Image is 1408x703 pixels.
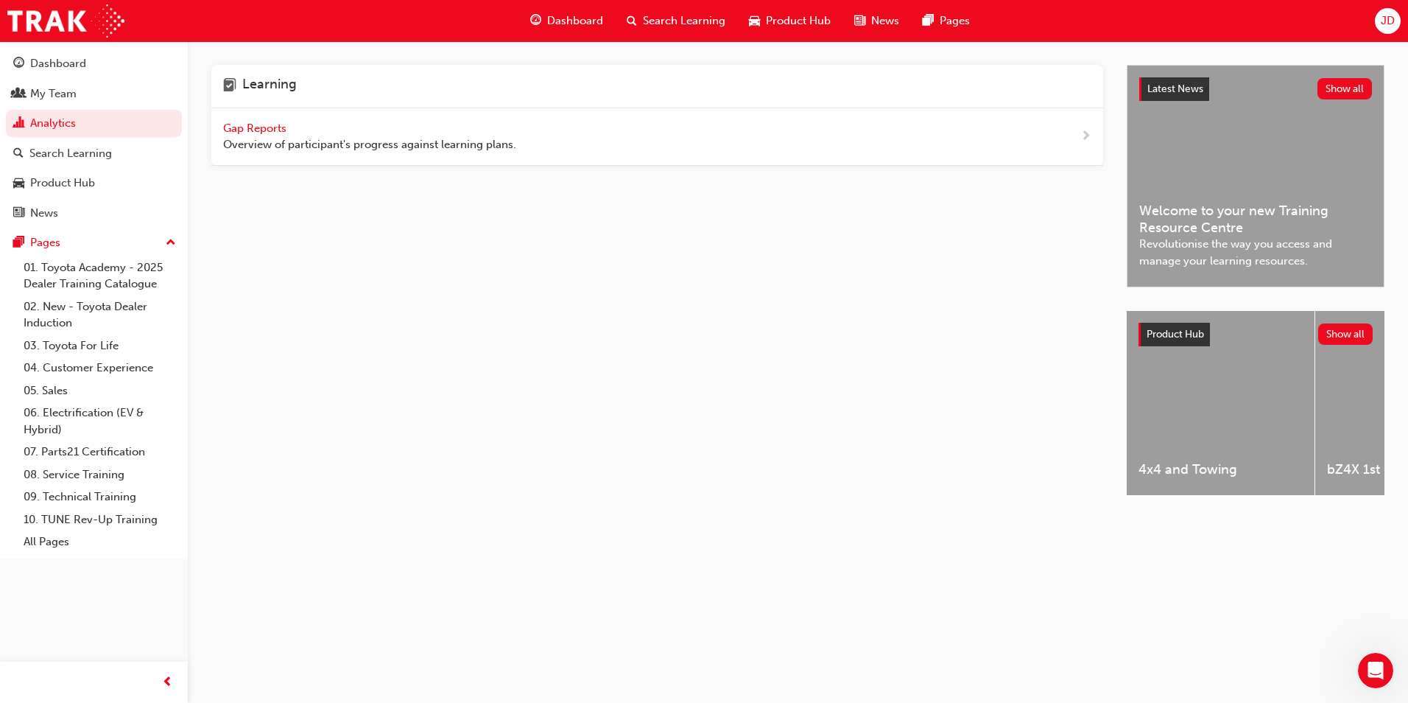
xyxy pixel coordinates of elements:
[223,136,516,153] span: Overview of participant's progress against learning plans.
[30,205,58,222] div: News
[18,335,182,357] a: 03. Toyota For Life
[1358,653,1393,688] iframe: Intercom live chat
[18,357,182,380] a: 04. Customer Experience
[6,50,182,77] a: Dashboard
[18,295,182,335] a: 02. New - Toyota Dealer Induction
[627,12,637,30] span: search-icon
[13,117,24,130] span: chart-icon
[18,380,182,402] a: 05. Sales
[615,6,737,36] a: search-iconSearch Learning
[18,402,182,441] a: 06. Electrification (EV & Hybrid)
[923,12,934,30] span: pages-icon
[1127,65,1384,287] a: Latest NewsShow allWelcome to your new Training Resource CentreRevolutionise the way you access a...
[242,77,297,96] h4: Learning
[518,6,615,36] a: guage-iconDashboard
[1317,78,1373,99] button: Show all
[13,147,24,161] span: search-icon
[223,122,289,135] span: Gap Reports
[13,177,24,190] span: car-icon
[18,256,182,295] a: 01. Toyota Academy - 2025 Dealer Training Catalogue
[6,200,182,227] a: News
[18,441,182,464] a: 07. Parts21 Certification
[1375,8,1401,34] button: JD
[13,57,24,71] span: guage-icon
[1138,323,1373,346] a: Product HubShow all
[547,13,603,29] span: Dashboard
[6,229,182,256] button: Pages
[13,207,24,220] span: news-icon
[18,508,182,531] a: 10. TUNE Rev-Up Training
[854,12,865,30] span: news-icon
[13,88,24,101] span: people-icon
[530,12,541,30] span: guage-icon
[1139,203,1372,236] span: Welcome to your new Training Resource Centre
[766,13,831,29] span: Product Hub
[30,234,60,251] div: Pages
[1147,83,1203,95] span: Latest News
[871,13,899,29] span: News
[1381,13,1395,29] span: JD
[6,110,182,137] a: Analytics
[162,674,173,692] span: prev-icon
[1139,77,1372,101] a: Latest NewsShow all
[940,13,970,29] span: Pages
[1318,323,1373,345] button: Show all
[30,175,95,192] div: Product Hub
[643,13,725,29] span: Search Learning
[18,531,182,553] a: All Pages
[211,108,1103,166] a: Gap Reports Overview of participant's progress against learning plans.next-icon
[1080,127,1091,146] span: next-icon
[166,234,176,253] span: up-icon
[911,6,982,36] a: pages-iconPages
[18,486,182,508] a: 09. Technical Training
[7,4,124,38] img: Trak
[13,237,24,250] span: pages-icon
[1147,328,1204,340] span: Product Hub
[30,85,77,102] div: My Team
[1139,236,1372,269] span: Revolutionise the way you access and manage your learning resources.
[223,77,236,96] span: learning-icon
[29,145,112,162] div: Search Learning
[6,169,182,197] a: Product Hub
[6,80,182,108] a: My Team
[842,6,911,36] a: news-iconNews
[1138,461,1303,478] span: 4x4 and Towing
[749,12,760,30] span: car-icon
[1127,311,1314,495] a: 4x4 and Towing
[6,47,182,229] button: DashboardMy TeamAnalyticsSearch LearningProduct HubNews
[6,140,182,167] a: Search Learning
[18,464,182,486] a: 08. Service Training
[30,55,86,72] div: Dashboard
[737,6,842,36] a: car-iconProduct Hub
